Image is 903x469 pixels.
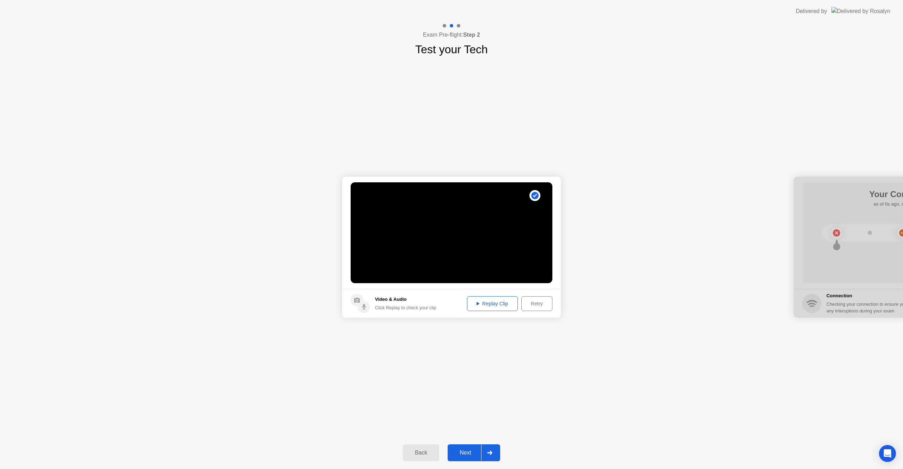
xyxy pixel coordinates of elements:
[524,301,550,306] div: Retry
[796,7,827,16] div: Delivered by
[879,445,896,462] div: Open Intercom Messenger
[463,32,480,38] b: Step 2
[450,450,481,456] div: Next
[521,296,552,311] button: Retry
[375,296,436,303] h5: Video & Audio
[469,301,515,306] div: Replay Clip
[375,304,436,311] div: Click Replay to check your clip
[831,7,890,15] img: Delivered by Rosalyn
[403,444,439,461] button: Back
[467,296,518,311] button: Replay Clip
[405,450,437,456] div: Back
[423,31,480,39] h4: Exam Pre-flight:
[415,41,488,58] h1: Test your Tech
[448,444,500,461] button: Next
